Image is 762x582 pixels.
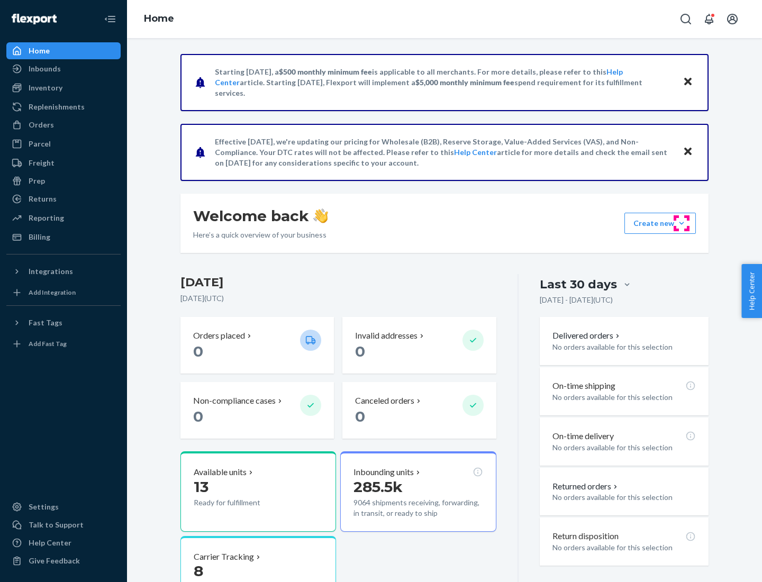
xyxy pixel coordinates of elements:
[6,284,121,301] a: Add Integration
[552,330,622,342] button: Delivered orders
[6,229,121,245] a: Billing
[99,8,121,30] button: Close Navigation
[6,172,121,189] a: Prep
[6,516,121,533] a: Talk to Support
[29,520,84,530] div: Talk to Support
[342,317,496,374] button: Invalid addresses 0
[194,551,254,563] p: Carrier Tracking
[313,208,328,223] img: hand-wave emoji
[193,206,328,225] h1: Welcome back
[29,120,54,130] div: Orders
[193,407,203,425] span: 0
[29,538,71,548] div: Help Center
[29,232,50,242] div: Billing
[180,317,334,374] button: Orders placed 0
[6,135,121,152] a: Parcel
[722,8,743,30] button: Open account menu
[194,497,292,508] p: Ready for fulfillment
[6,98,121,115] a: Replenishments
[681,144,695,160] button: Close
[29,288,76,297] div: Add Integration
[193,342,203,360] span: 0
[6,60,121,77] a: Inbounds
[741,264,762,318] button: Help Center
[552,530,619,542] p: Return disposition
[6,552,121,569] button: Give Feedback
[180,382,334,439] button: Non-compliance cases 0
[144,13,174,24] a: Home
[6,116,121,133] a: Orders
[29,102,85,112] div: Replenishments
[355,395,414,407] p: Canceled orders
[29,83,62,93] div: Inventory
[355,407,365,425] span: 0
[552,392,696,403] p: No orders available for this selection
[180,293,496,304] p: [DATE] ( UTC )
[552,430,614,442] p: On-time delivery
[29,139,51,149] div: Parcel
[540,276,617,293] div: Last 30 days
[6,79,121,96] a: Inventory
[29,194,57,204] div: Returns
[12,14,57,24] img: Flexport logo
[552,442,696,453] p: No orders available for this selection
[552,480,620,493] button: Returned orders
[6,42,121,59] a: Home
[29,63,61,74] div: Inbounds
[552,492,696,503] p: No orders available for this selection
[29,502,59,512] div: Settings
[698,8,720,30] button: Open notifications
[29,176,45,186] div: Prep
[355,330,418,342] p: Invalid addresses
[454,148,497,157] a: Help Center
[29,317,62,328] div: Fast Tags
[552,542,696,553] p: No orders available for this selection
[6,534,121,551] a: Help Center
[353,497,483,519] p: 9064 shipments receiving, forwarding, in transit, or ready to ship
[180,451,336,532] button: Available units13Ready for fulfillment
[353,478,403,496] span: 285.5k
[180,274,496,291] h3: [DATE]
[193,395,276,407] p: Non-compliance cases
[135,4,183,34] ol: breadcrumbs
[29,213,64,223] div: Reporting
[415,78,514,87] span: $5,000 monthly minimum fee
[29,339,67,348] div: Add Fast Tag
[675,8,696,30] button: Open Search Box
[355,342,365,360] span: 0
[6,210,121,226] a: Reporting
[194,466,247,478] p: Available units
[279,67,372,76] span: $500 monthly minimum fee
[624,213,696,234] button: Create new
[552,342,696,352] p: No orders available for this selection
[29,158,55,168] div: Freight
[194,562,203,580] span: 8
[193,230,328,240] p: Here’s a quick overview of your business
[193,330,245,342] p: Orders placed
[215,67,673,98] p: Starting [DATE], a is applicable to all merchants. For more details, please refer to this article...
[6,263,121,280] button: Integrations
[540,295,613,305] p: [DATE] - [DATE] ( UTC )
[340,451,496,532] button: Inbounding units285.5k9064 shipments receiving, forwarding, in transit, or ready to ship
[194,478,208,496] span: 13
[29,556,80,566] div: Give Feedback
[6,314,121,331] button: Fast Tags
[29,266,73,277] div: Integrations
[342,382,496,439] button: Canceled orders 0
[215,137,673,168] p: Effective [DATE], we're updating our pricing for Wholesale (B2B), Reserve Storage, Value-Added Se...
[6,335,121,352] a: Add Fast Tag
[353,466,414,478] p: Inbounding units
[6,190,121,207] a: Returns
[6,154,121,171] a: Freight
[6,498,121,515] a: Settings
[552,380,615,392] p: On-time shipping
[681,75,695,90] button: Close
[29,46,50,56] div: Home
